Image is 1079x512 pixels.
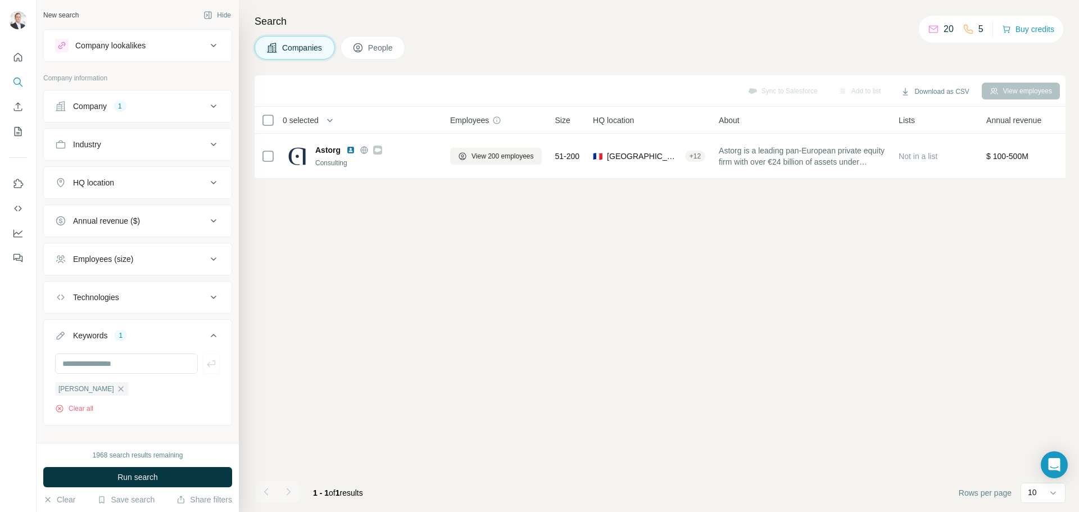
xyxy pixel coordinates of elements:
[315,158,437,168] div: Consulting
[313,488,329,497] span: 1 - 1
[329,488,336,497] span: of
[196,7,239,24] button: Hide
[43,467,232,487] button: Run search
[555,151,580,162] span: 51-200
[73,101,107,112] div: Company
[9,248,27,268] button: Feedback
[1002,21,1054,37] button: Buy credits
[44,169,232,196] button: HQ location
[255,13,1066,29] h4: Search
[73,139,101,150] div: Industry
[283,115,319,126] span: 0 selected
[607,151,681,162] span: [GEOGRAPHIC_DATA], [GEOGRAPHIC_DATA], [GEOGRAPHIC_DATA]
[55,404,93,414] button: Clear all
[959,487,1012,499] span: Rows per page
[73,330,107,341] div: Keywords
[9,97,27,117] button: Enrich CSV
[43,73,232,83] p: Company information
[986,152,1028,161] span: $ 100-500M
[593,151,602,162] span: 🇫🇷
[93,450,183,460] div: 1968 search results remaining
[73,292,119,303] div: Technologies
[346,146,355,155] img: LinkedIn logo
[719,145,885,167] span: Astorg is a leading pan-European private equity firm with over €24 billion of assets under manage...
[9,72,27,92] button: Search
[9,121,27,142] button: My lists
[9,47,27,67] button: Quick start
[978,22,983,36] p: 5
[117,472,158,483] span: Run search
[336,488,340,497] span: 1
[97,494,155,505] button: Save search
[44,32,232,59] button: Company lookalikes
[685,151,705,161] div: + 12
[43,494,75,505] button: Clear
[9,11,27,29] img: Avatar
[73,253,133,265] div: Employees (size)
[450,115,489,126] span: Employees
[44,322,232,354] button: Keywords1
[944,22,954,36] p: 20
[899,152,937,161] span: Not in a list
[73,215,140,226] div: Annual revenue ($)
[9,174,27,194] button: Use Surfe on LinkedIn
[9,223,27,243] button: Dashboard
[75,40,146,51] div: Company lookalikes
[114,101,126,111] div: 1
[899,115,915,126] span: Lists
[44,131,232,158] button: Industry
[472,151,534,161] span: View 200 employees
[315,144,341,156] span: Astorg
[593,115,634,126] span: HQ location
[114,330,127,341] div: 1
[44,93,232,120] button: Company1
[282,42,323,53] span: Companies
[43,10,79,20] div: New search
[719,115,740,126] span: About
[44,284,232,311] button: Technologies
[1041,451,1068,478] div: Open Intercom Messenger
[44,246,232,273] button: Employees (size)
[9,198,27,219] button: Use Surfe API
[368,42,394,53] span: People
[893,83,977,100] button: Download as CSV
[1028,487,1037,498] p: 10
[288,147,306,165] img: Logo of Astorg
[555,115,570,126] span: Size
[44,207,232,234] button: Annual revenue ($)
[986,115,1041,126] span: Annual revenue
[73,177,114,188] div: HQ location
[450,148,542,165] button: View 200 employees
[176,494,232,505] button: Share filters
[313,488,363,497] span: results
[58,384,114,394] span: [PERSON_NAME]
